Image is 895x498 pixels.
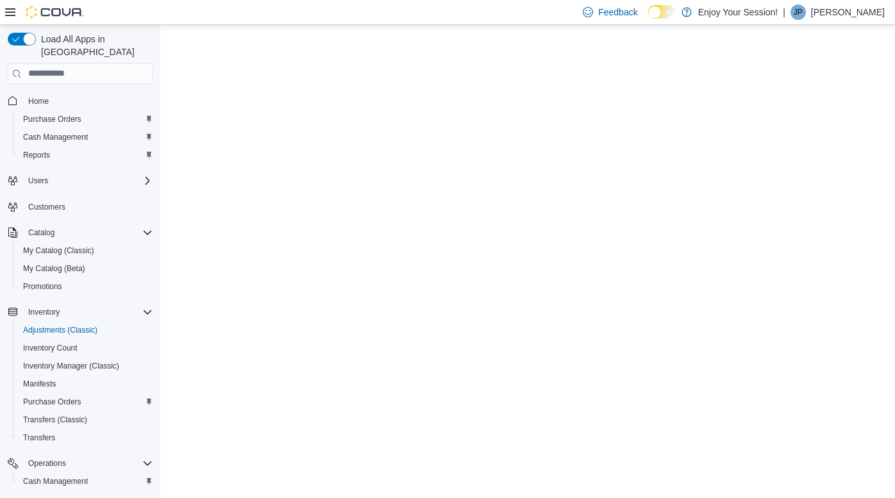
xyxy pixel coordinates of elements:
span: Inventory Count [23,343,78,353]
a: Cash Management [18,474,93,489]
span: Cash Management [23,132,88,142]
a: Home [23,94,54,109]
span: Purchase Orders [23,114,81,124]
input: Dark Mode [648,5,675,19]
img: Cova [26,6,83,19]
p: [PERSON_NAME] [811,4,885,20]
span: Inventory Count [18,340,153,356]
span: Cash Management [18,474,153,489]
span: Transfers (Classic) [23,415,87,425]
button: Transfers (Classic) [13,411,158,429]
button: Catalog [23,225,60,240]
span: Adjustments (Classic) [23,325,97,335]
a: Customers [23,199,71,215]
a: Inventory Manager (Classic) [18,358,124,374]
span: My Catalog (Classic) [23,245,94,256]
span: Operations [23,456,153,471]
span: Home [23,93,153,109]
a: Manifests [18,376,61,392]
span: Transfers [18,430,153,445]
a: Purchase Orders [18,394,87,410]
a: Cash Management [18,129,93,145]
a: Adjustments (Classic) [18,322,103,338]
a: Transfers [18,430,60,445]
a: Purchase Orders [18,112,87,127]
span: Purchase Orders [18,394,153,410]
span: Customers [28,202,65,212]
button: Home [3,92,158,110]
button: Manifests [13,375,158,393]
span: Purchase Orders [23,397,81,407]
span: Manifests [23,379,56,389]
div: Jesse Prior [790,4,806,20]
button: Inventory Manager (Classic) [13,357,158,375]
span: Users [23,173,153,188]
button: Reports [13,146,158,164]
p: Enjoy Your Session! [698,4,778,20]
span: Promotions [18,279,153,294]
span: Load All Apps in [GEOGRAPHIC_DATA] [36,33,153,58]
span: Catalog [23,225,153,240]
span: Inventory Manager (Classic) [23,361,119,371]
button: My Catalog (Beta) [13,260,158,278]
a: Inventory Count [18,340,83,356]
span: Inventory [28,307,60,317]
button: Inventory Count [13,339,158,357]
button: Purchase Orders [13,110,158,128]
span: Reports [18,147,153,163]
span: Purchase Orders [18,112,153,127]
button: Catalog [3,224,158,242]
span: Users [28,176,48,186]
button: Users [3,172,158,190]
span: Customers [23,199,153,215]
p: | [783,4,785,20]
span: Manifests [18,376,153,392]
span: Reports [23,150,50,160]
span: Operations [28,458,66,469]
span: Inventory Manager (Classic) [18,358,153,374]
span: Inventory [23,304,153,320]
span: My Catalog (Classic) [18,243,153,258]
button: Purchase Orders [13,393,158,411]
a: My Catalog (Classic) [18,243,99,258]
span: My Catalog (Beta) [23,263,85,274]
span: Home [28,96,49,106]
a: Reports [18,147,55,163]
span: Transfers [23,433,55,443]
button: Transfers [13,429,158,447]
button: Customers [3,197,158,216]
a: My Catalog (Beta) [18,261,90,276]
span: Cash Management [23,476,88,486]
a: Transfers (Classic) [18,412,92,427]
button: My Catalog (Classic) [13,242,158,260]
button: Inventory [3,303,158,321]
button: Promotions [13,278,158,295]
span: JP [794,4,803,20]
button: Users [23,173,53,188]
span: Adjustments (Classic) [18,322,153,338]
button: Adjustments (Classic) [13,321,158,339]
button: Inventory [23,304,65,320]
span: Feedback [598,6,637,19]
button: Operations [23,456,71,471]
span: Transfers (Classic) [18,412,153,427]
span: My Catalog (Beta) [18,261,153,276]
button: Cash Management [13,472,158,490]
span: Promotions [23,281,62,292]
span: Catalog [28,228,54,238]
a: Promotions [18,279,67,294]
span: Cash Management [18,129,153,145]
button: Operations [3,454,158,472]
button: Cash Management [13,128,158,146]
